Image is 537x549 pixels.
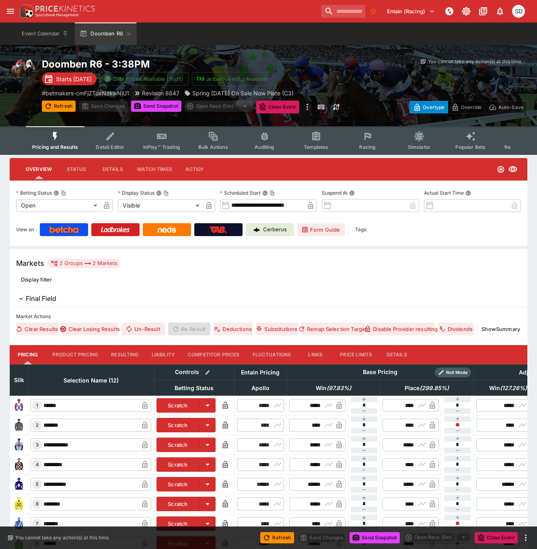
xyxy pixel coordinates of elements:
span: Selection Name (12) [55,376,128,385]
span: Place(299.85%) [396,383,458,393]
button: Liability [145,345,181,364]
span: Bulk Actions [198,144,228,150]
p: Scheduled Start [220,189,261,196]
button: Status [58,160,95,179]
button: Actual Start Time [465,190,471,196]
img: Betcha [49,226,78,233]
img: Sportsbook Management [35,13,79,17]
p: Betting Status [16,189,52,196]
img: Neds [158,226,176,233]
em: ( 97.83 %) [327,383,351,393]
button: Overview [19,160,58,179]
h5: Markets [16,259,44,268]
span: Auditing [255,144,274,150]
button: Scheduled StartCopy To Clipboard [262,190,268,196]
img: TabNZ [210,226,227,233]
button: Pricing [10,345,46,364]
button: Un-Result [121,323,165,335]
button: Scratch [156,398,200,413]
img: runner 5 [12,478,25,491]
button: Suspend At [349,190,355,196]
button: Refresh [260,532,294,543]
span: 7 [34,521,40,526]
th: Silk [10,364,28,395]
span: Templates [304,144,328,150]
button: Substitutions [256,323,298,335]
div: Event type filters [26,126,511,155]
button: Final Field [10,291,527,307]
p: Override [461,103,481,111]
button: Resulting [105,345,145,364]
span: 3 [34,442,40,448]
button: Remap Selection Target [301,323,365,335]
button: Auto-Save [485,101,527,113]
span: Racing [359,144,376,150]
img: runner 1 [12,399,25,412]
button: Scratch [156,457,200,472]
button: Deductions [214,323,253,335]
span: Roll Mode [443,369,471,376]
button: Scratch [156,438,200,452]
span: Re-Result [168,323,210,335]
img: runner 2 [12,419,25,432]
p: Suspend At [322,189,348,196]
button: Toggle light/dark mode [459,4,473,19]
img: horse_racing.png [10,58,35,84]
svg: Open [497,165,505,173]
button: Scratch [156,497,200,511]
h2: Copy To Clipboard [42,58,325,70]
button: Competitor Prices [181,345,246,364]
div: split button [185,101,253,112]
button: Actions [179,160,215,179]
p: Display Status [118,189,154,196]
button: Disable Provider resulting [368,323,435,335]
span: Betting Status [166,383,222,393]
p: Starts [DATE] [56,75,92,83]
label: Market Actions [16,310,521,323]
button: Select Tenant [382,5,440,18]
p: You cannot take any action(s) at this time. [15,534,110,541]
button: Scratch [156,477,200,491]
button: Match Times [131,160,179,179]
div: 2 Groups 2 Markets [51,259,117,268]
span: Popular Bets [455,144,486,150]
label: Tags: [355,223,367,236]
button: NOT Connected to PK [442,4,457,19]
button: Refresh [42,101,76,112]
img: runner 3 [12,438,25,451]
button: Jetbet Meeting Available [192,72,273,86]
img: runner 7 [12,517,25,530]
button: Links [297,345,333,364]
button: Close Event [256,101,299,113]
button: Scratch [156,516,200,531]
button: Details [379,345,415,364]
button: Scratch [156,418,200,432]
button: more [521,533,531,543]
button: Notifications [493,4,507,19]
button: Clear Losing Results [62,323,118,335]
span: 5 [34,481,40,487]
div: Open [16,199,100,212]
button: Overtype [409,101,448,113]
button: Doomben R6 [75,23,137,45]
button: Display StatusCopy To Clipboard [156,190,162,196]
div: Start From [409,101,527,113]
button: open drawer [3,4,18,19]
svg: Visible [508,164,518,174]
button: Display filter [16,273,57,286]
div: Visible [118,199,202,212]
p: Copy To Clipboard [42,89,129,97]
button: No Bookmarks [367,5,380,18]
th: Entain Pricing [234,364,286,380]
button: Betting StatusCopy To Clipboard [53,190,59,196]
img: runner 4 [12,458,25,471]
button: Send Snapshot [350,532,400,543]
button: Override [448,101,485,113]
span: 4 [34,462,40,467]
button: Copy To Clipboard [61,190,66,196]
img: runner 6 [12,498,25,510]
span: Simulator [408,144,430,150]
h6: Final Field [26,294,56,303]
div: Show/hide Price Roll mode configuration. [435,368,471,377]
button: Send Snapshot [131,101,181,112]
